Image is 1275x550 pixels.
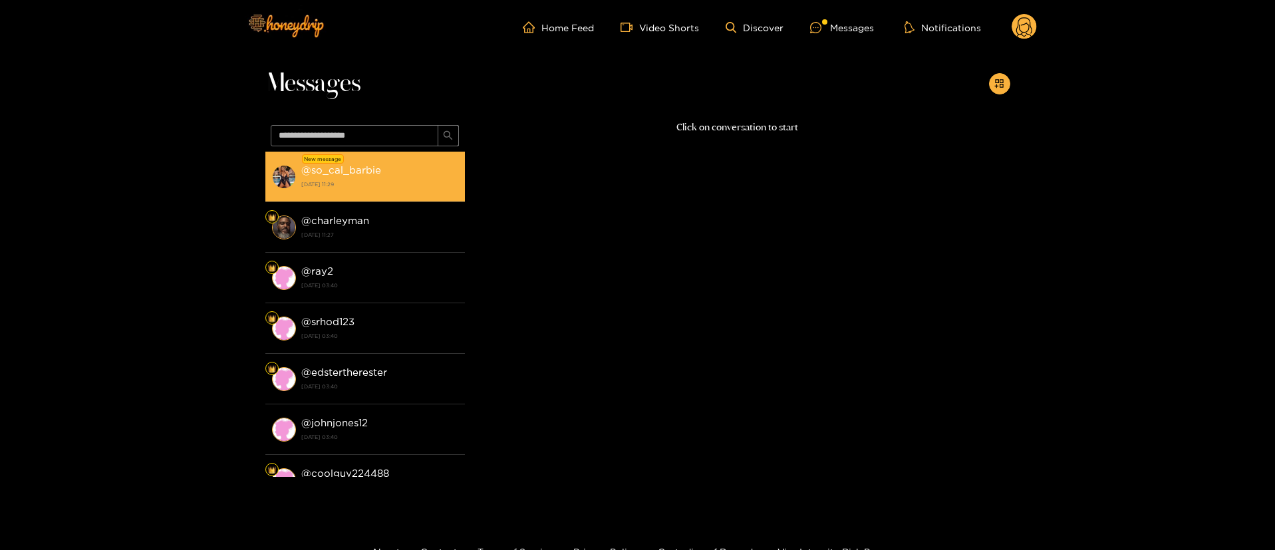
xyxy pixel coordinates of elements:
[301,468,389,479] strong: @ coolguy224488
[994,78,1004,90] span: appstore-add
[272,266,296,290] img: conversation
[901,21,985,34] button: Notifications
[268,264,276,272] img: Fan Level
[301,330,458,342] strong: [DATE] 03:40
[301,229,458,241] strong: [DATE] 11:27
[301,279,458,291] strong: [DATE] 03:40
[523,21,594,33] a: Home Feed
[465,120,1010,135] p: Click on conversation to start
[268,365,276,373] img: Fan Level
[438,125,459,146] button: search
[265,68,360,100] span: Messages
[301,215,369,226] strong: @ charleyman
[443,130,453,142] span: search
[301,431,458,443] strong: [DATE] 03:40
[272,468,296,492] img: conversation
[621,21,699,33] a: Video Shorts
[810,20,874,35] div: Messages
[301,316,354,327] strong: @ srhod123
[272,418,296,442] img: conversation
[301,164,381,176] strong: @ so_cal_barbie
[272,215,296,239] img: conversation
[301,265,333,277] strong: @ ray2
[523,21,541,33] span: home
[989,73,1010,94] button: appstore-add
[301,366,387,378] strong: @ edstertherester
[301,380,458,392] strong: [DATE] 03:40
[302,154,344,164] div: New message
[726,22,783,33] a: Discover
[301,417,368,428] strong: @ johnjones12
[301,178,458,190] strong: [DATE] 11:29
[621,21,639,33] span: video-camera
[268,315,276,323] img: Fan Level
[272,165,296,189] img: conversation
[268,466,276,474] img: Fan Level
[272,367,296,391] img: conversation
[268,213,276,221] img: Fan Level
[272,317,296,341] img: conversation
